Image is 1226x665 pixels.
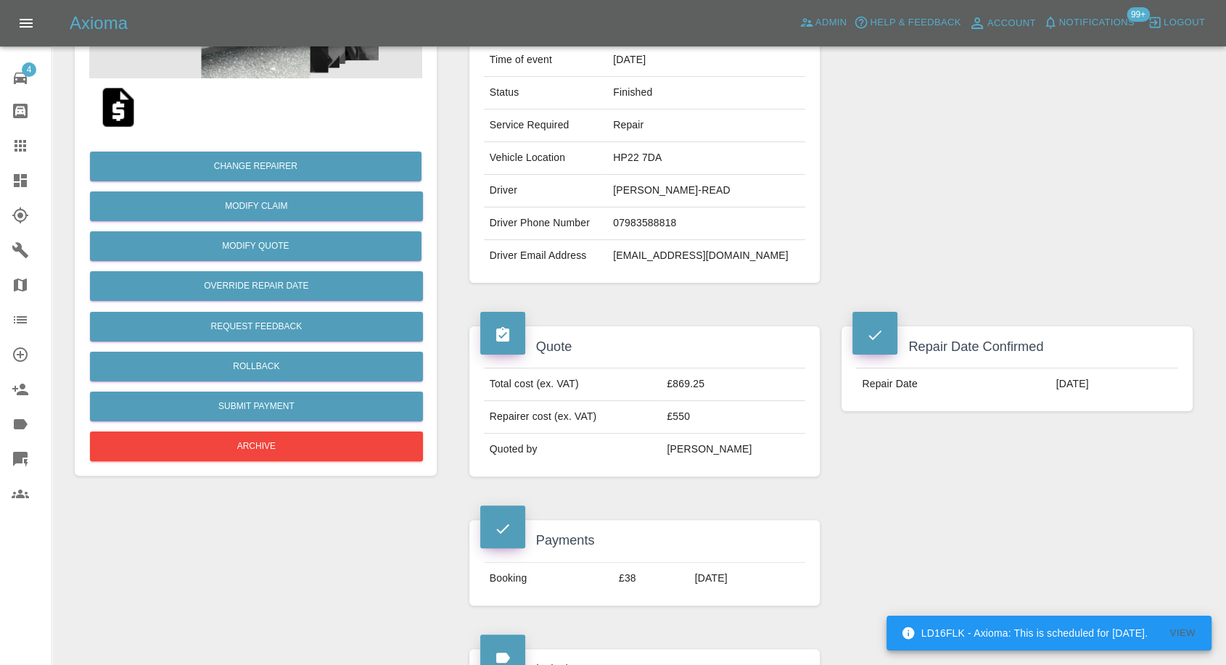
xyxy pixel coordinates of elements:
h4: Repair Date Confirmed [852,337,1182,357]
h5: Axioma [70,12,128,35]
td: Repair [607,110,805,142]
td: £38 [613,562,689,594]
button: Notifications [1040,12,1138,34]
span: 99+ [1127,7,1150,22]
a: Account [965,12,1040,35]
td: [PERSON_NAME] [661,434,805,466]
td: Booking [484,562,613,594]
button: Archive [90,431,423,461]
td: Service Required [484,110,607,142]
button: Submit Payment [90,392,423,421]
td: Quoted by [484,434,662,466]
td: Repairer cost (ex. VAT) [484,401,662,434]
td: Vehicle Location [484,142,607,175]
td: Time of event [484,44,607,77]
td: [DATE] [689,562,806,594]
button: View [1159,622,1206,645]
span: Logout [1164,15,1205,31]
button: Rollback [90,352,423,381]
button: Open drawer [9,6,44,41]
td: 07983588818 [607,207,805,240]
td: Driver Phone Number [484,207,607,240]
span: Help & Feedback [870,15,960,31]
td: HP22 7DA [607,142,805,175]
button: Modify Quote [90,231,421,261]
td: Total cost (ex. VAT) [484,368,662,401]
button: Logout [1144,12,1209,34]
td: Status [484,77,607,110]
td: [DATE] [1050,368,1178,400]
td: Driver [484,175,607,207]
td: £550 [661,401,805,434]
a: Admin [796,12,851,34]
td: Finished [607,77,805,110]
button: Request Feedback [90,312,423,342]
a: Modify Claim [90,191,423,221]
td: Repair Date [856,368,1050,400]
td: Driver Email Address [484,240,607,272]
img: qt_1RwNi0A4aDea5wMjSi9judVz [95,84,141,131]
button: Help & Feedback [850,12,964,34]
h4: Quote [480,337,810,357]
span: Admin [815,15,847,31]
span: Notifications [1059,15,1135,31]
h4: Payments [480,531,810,550]
td: [PERSON_NAME]-READ [607,175,805,207]
span: Account [987,15,1036,32]
td: £869.25 [661,368,805,401]
td: [DATE] [607,44,805,77]
button: Change Repairer [90,152,421,181]
td: [EMAIL_ADDRESS][DOMAIN_NAME] [607,240,805,272]
button: Override Repair Date [90,271,423,301]
div: LD16FLK - Axioma: This is scheduled for [DATE]. [901,620,1148,646]
span: 4 [22,62,36,77]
